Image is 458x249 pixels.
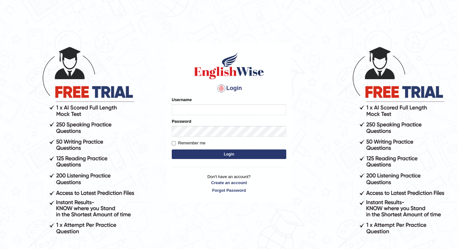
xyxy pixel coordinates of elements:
label: Remember me [172,140,205,146]
label: Username [172,97,192,103]
a: Create an account [172,180,286,186]
img: Logo of English Wise sign in for intelligent practice with AI [193,52,265,80]
input: Remember me [172,141,176,145]
button: Login [172,149,286,159]
a: Forgot Password [172,187,286,193]
p: Don't have an account? [172,174,286,193]
h4: Login [172,83,286,93]
label: Password [172,118,191,124]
